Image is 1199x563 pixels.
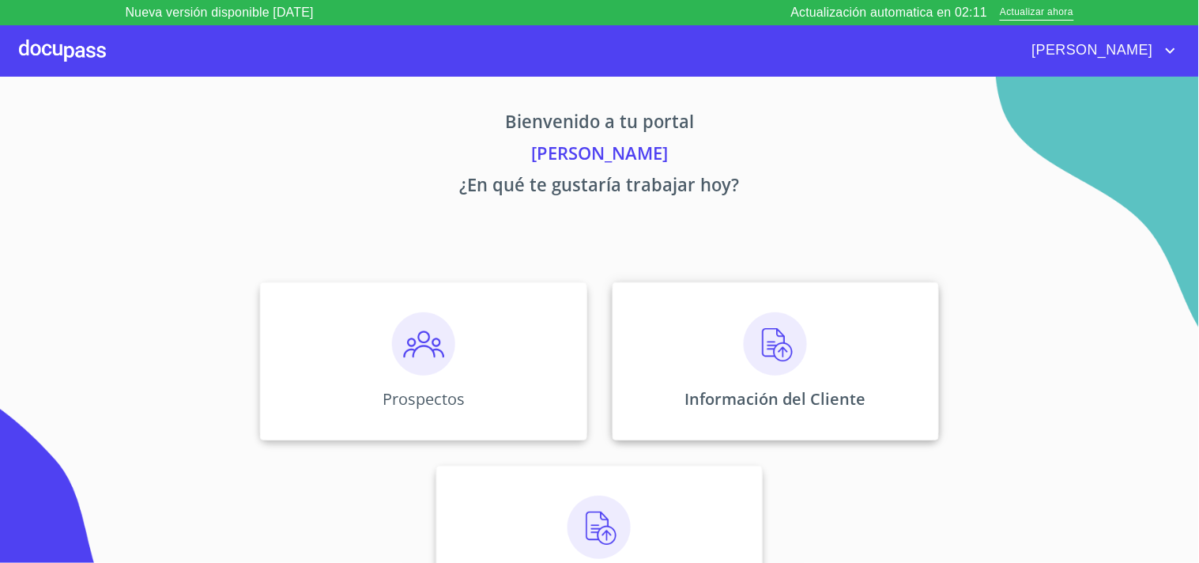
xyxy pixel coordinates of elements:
[113,108,1087,140] p: Bienvenido a tu portal
[383,388,465,410] p: Prospectos
[685,388,866,410] p: Información del Cliente
[113,172,1087,203] p: ¿En qué te gustaría trabajar hoy?
[113,140,1087,172] p: [PERSON_NAME]
[126,3,314,22] p: Nueva versión disponible [DATE]
[567,496,631,559] img: carga.png
[1020,38,1180,63] button: account of current user
[744,312,807,376] img: carga.png
[392,312,455,376] img: prospectos.png
[791,3,988,22] p: Actualización automatica en 02:11
[1000,5,1073,21] span: Actualizar ahora
[1020,38,1161,63] span: [PERSON_NAME]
